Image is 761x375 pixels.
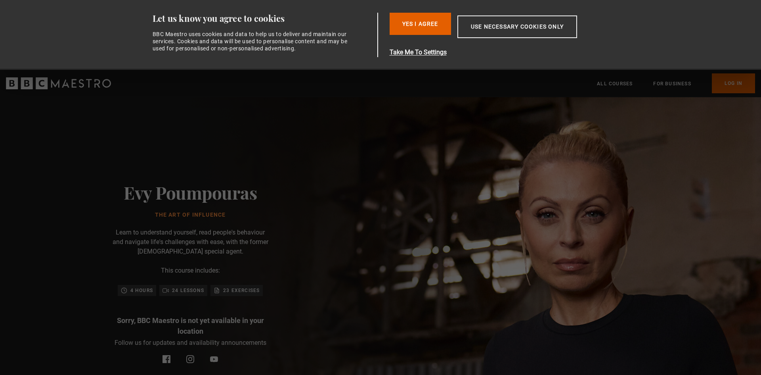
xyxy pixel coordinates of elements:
p: This course includes: [161,266,220,275]
button: Yes I Agree [390,13,451,35]
div: BBC Maestro uses cookies and data to help us to deliver and maintain our services. Cookies and da... [153,31,352,52]
p: Sorry, BBC Maestro is not yet available in your location [111,315,270,337]
p: Learn to understand yourself, read people's behaviour and navigate life's challenges with ease, w... [111,228,270,256]
p: 23 exercises [223,287,260,294]
button: Take Me To Settings [390,48,615,57]
p: 4 hours [130,287,153,294]
button: Use necessary cookies only [457,15,577,38]
svg: BBC Maestro [6,77,111,89]
a: For business [653,80,691,88]
a: Log In [712,73,755,93]
a: All Courses [597,80,633,88]
p: Follow us for updates and availability announcements [115,338,266,348]
h2: Evy Poumpouras [124,182,257,202]
nav: Primary [597,73,755,93]
p: 24 lessons [172,287,204,294]
h1: The Art of Influence [124,212,257,218]
div: Let us know you agree to cookies [153,13,375,24]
